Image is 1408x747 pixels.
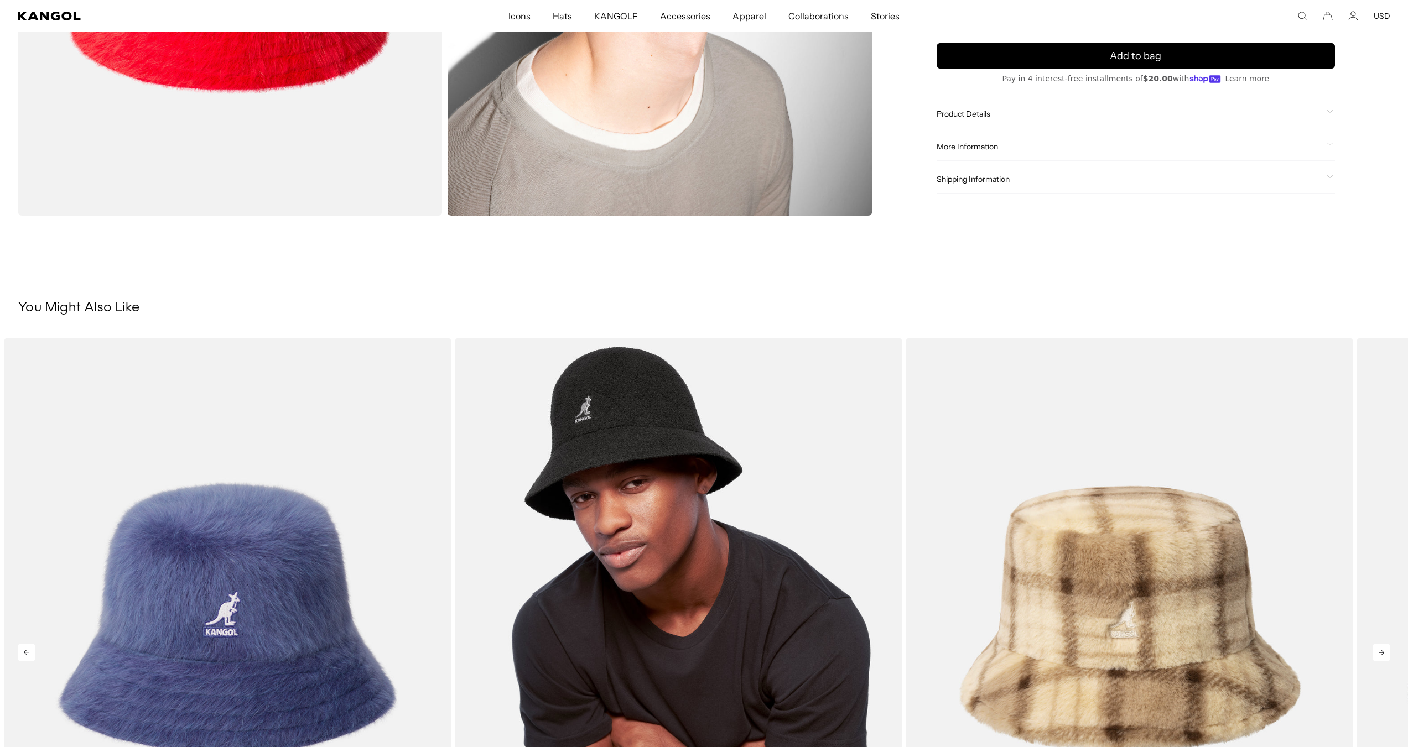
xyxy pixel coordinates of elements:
a: Kangol [18,12,337,20]
a: Account [1348,11,1358,21]
span: Shipping Information [937,174,1322,184]
summary: Search here [1297,11,1307,21]
button: USD [1374,11,1390,21]
button: Cart [1323,11,1333,21]
button: Add to bag [937,43,1335,69]
span: More Information [937,142,1322,152]
span: Product Details [937,109,1322,119]
h3: You Might Also Like [18,300,1390,316]
span: Add to bag [1110,49,1161,64]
